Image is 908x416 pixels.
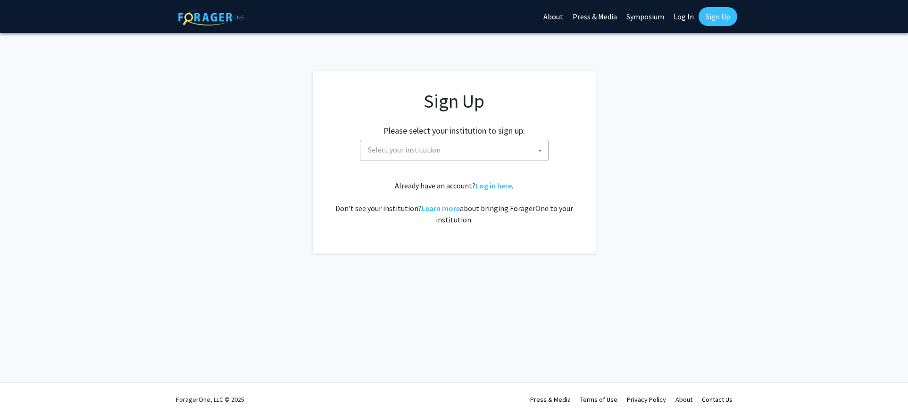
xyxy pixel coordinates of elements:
h2: Please select your institution to sign up: [383,126,525,136]
a: Sign Up [699,7,737,26]
div: ForagerOne, LLC © 2025 [176,383,244,416]
a: About [675,395,692,404]
span: Select your institution [368,145,441,154]
span: Select your institution [364,140,548,160]
a: Contact Us [702,395,733,404]
a: Press & Media [530,395,571,404]
img: ForagerOne Logo [178,9,244,25]
a: Terms of Use [580,395,617,404]
a: Privacy Policy [627,395,666,404]
div: Already have an account? . Don't see your institution? about bringing ForagerOne to your institut... [332,180,577,225]
a: Learn more about bringing ForagerOne to your institution [422,204,460,213]
a: Log in here [475,181,512,190]
span: Select your institution [360,140,549,161]
h1: Sign Up [332,90,577,112]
